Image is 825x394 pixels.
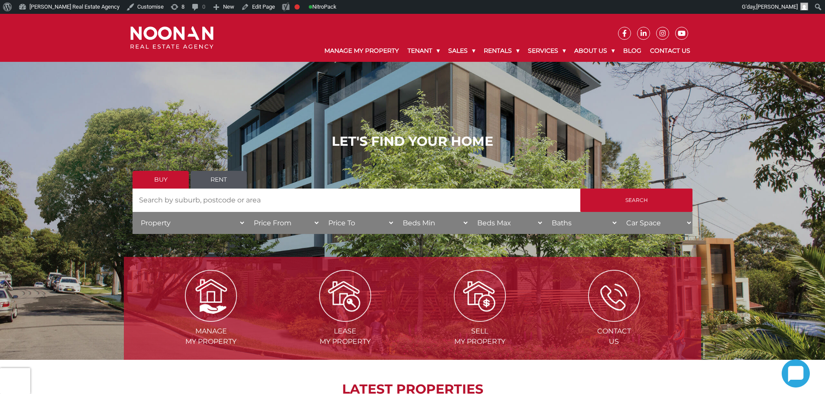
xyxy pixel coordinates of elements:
[294,4,300,10] div: Focus keyphrase not set
[548,291,680,346] a: ICONS ContactUs
[319,270,371,322] img: Lease my property
[646,40,695,62] a: Contact Us
[756,3,798,10] span: [PERSON_NAME]
[570,40,619,62] a: About Us
[145,291,277,346] a: Manage my Property Managemy Property
[185,270,237,322] img: Manage my Property
[130,26,214,49] img: Noonan Real Estate Agency
[619,40,646,62] a: Blog
[580,189,692,212] input: Search
[279,326,411,347] span: Lease my Property
[588,270,640,322] img: ICONS
[454,270,506,322] img: Sell my property
[133,171,189,189] a: Buy
[320,40,403,62] a: Manage My Property
[414,291,546,346] a: Sell my property Sellmy Property
[145,326,277,347] span: Manage my Property
[548,326,680,347] span: Contact Us
[479,40,524,62] a: Rentals
[133,134,692,149] h1: LET'S FIND YOUR HOME
[444,40,479,62] a: Sales
[191,171,247,189] a: Rent
[403,40,444,62] a: Tenant
[133,189,580,212] input: Search by suburb, postcode or area
[524,40,570,62] a: Services
[414,326,546,347] span: Sell my Property
[279,291,411,346] a: Lease my property Leasemy Property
